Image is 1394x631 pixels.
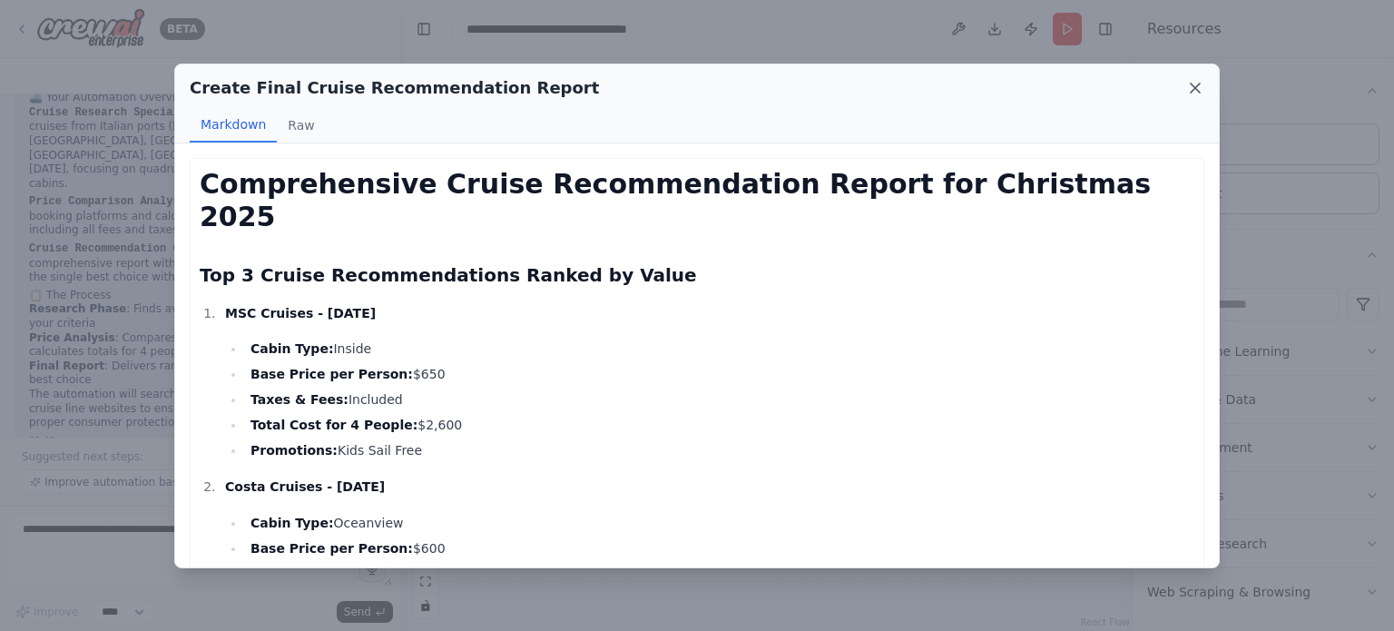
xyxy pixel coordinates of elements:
li: $600 [245,537,1194,559]
strong: Total Cost for 4 People: [250,418,417,432]
strong: Cabin Type: [250,341,334,356]
strong: MSC Cruises - [DATE] [225,306,376,320]
strong: Cabin Type: [250,516,334,530]
li: $200 [245,563,1194,585]
strong: Taxes & Fees: [250,567,348,581]
h2: Create Final Cruise Recommendation Report [190,75,599,101]
strong: Base Price per Person: [250,367,413,381]
button: Markdown [190,108,277,143]
button: Raw [277,108,325,143]
li: Included [245,389,1194,410]
li: $650 [245,363,1194,385]
strong: Costa Cruises - [DATE] [225,479,385,494]
li: Kids Sail Free [245,439,1194,461]
h2: Top 3 Cruise Recommendations Ranked by Value [200,262,1194,288]
h1: Comprehensive Cruise Recommendation Report for Christmas 2025 [200,168,1194,233]
li: Inside [245,338,1194,360]
li: $2,600 [245,414,1194,436]
li: Oceanview [245,512,1194,534]
strong: Base Price per Person: [250,541,413,556]
strong: Taxes & Fees: [250,392,348,407]
strong: Promotions: [250,443,338,458]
